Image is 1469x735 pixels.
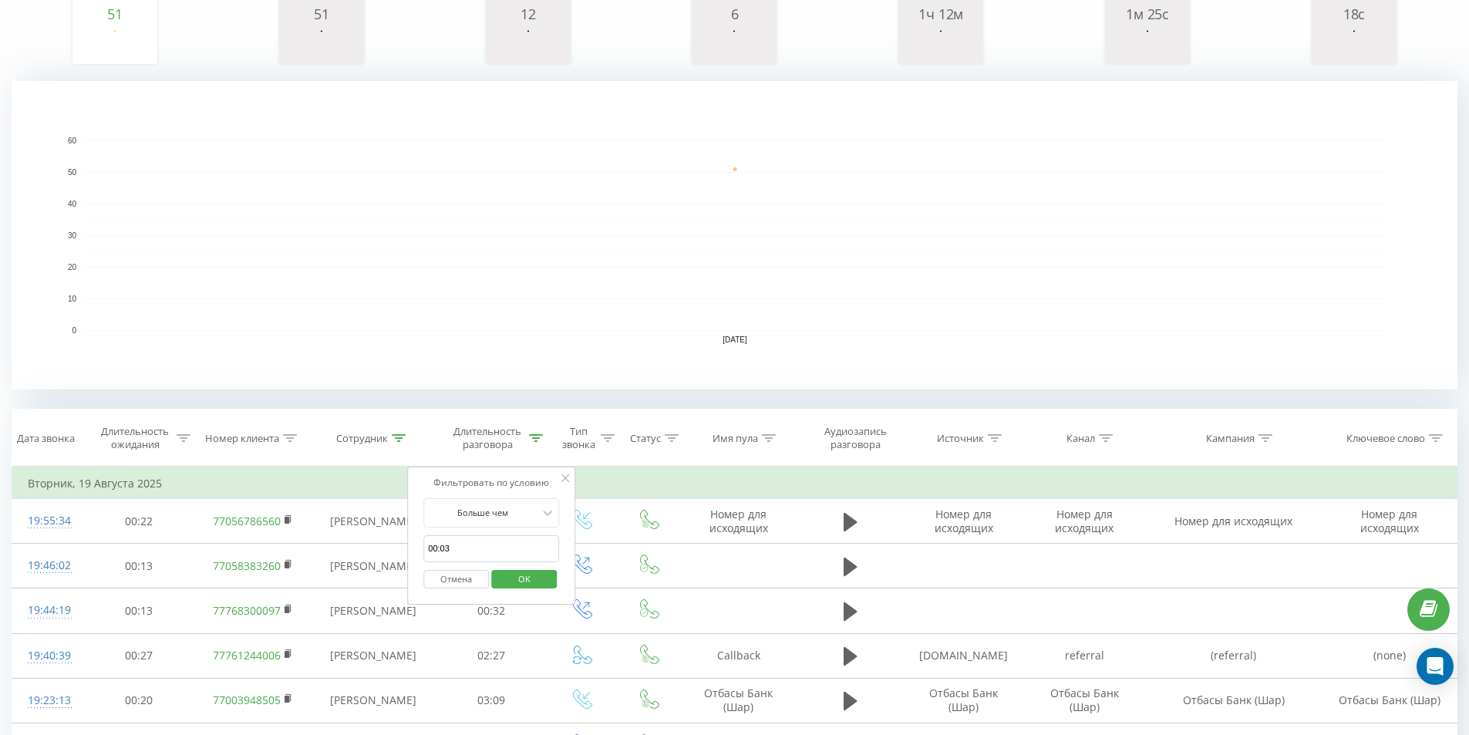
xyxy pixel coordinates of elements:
div: Имя пула [713,432,758,445]
div: 51 [283,6,360,22]
div: Ключевое слово [1346,432,1425,445]
text: 0 [72,326,76,335]
text: 30 [68,231,77,240]
td: Номер для исходящих [1024,499,1144,544]
div: Open Intercom Messenger [1417,648,1454,685]
div: 12 [490,6,567,22]
button: OK [491,570,557,589]
svg: A chart. [902,22,979,68]
td: Отбасы Банк (Шар) [1322,678,1457,723]
td: Номер для исходящих [904,499,1024,544]
div: Длительность ожидания [97,425,174,451]
div: 19:46:02 [28,551,68,581]
div: Аудиозапись разговора [810,425,900,451]
svg: A chart. [283,22,360,68]
td: 00:20 [83,678,195,723]
td: (none) [1322,633,1457,678]
td: Отбасы Банк (Шар) [904,678,1024,723]
a: 77056786560 [213,514,281,528]
div: Фильтровать по условию [423,475,559,491]
text: 20 [68,263,77,271]
svg: A chart. [1316,22,1393,68]
div: Тип звонка [561,425,597,451]
td: 00:32 [436,588,548,633]
div: 51 [76,6,153,22]
td: Номер для исходящих [1144,499,1322,544]
text: 10 [68,295,77,303]
svg: A chart. [76,22,153,68]
td: [PERSON_NAME] [311,499,436,544]
td: [DOMAIN_NAME] [904,633,1024,678]
td: Вторник, 19 Августа 2025 [12,468,1457,499]
svg: A chart. [1109,22,1186,68]
text: 60 [68,137,77,145]
div: Сотрудник [336,432,388,445]
div: 19:23:13 [28,686,68,716]
td: 03:09 [436,678,548,723]
div: Источник [937,432,984,445]
div: Номер клиента [205,432,279,445]
a: 77768300097 [213,603,281,618]
input: 00:00 [423,535,559,562]
text: 50 [68,168,77,177]
td: 00:13 [83,588,195,633]
td: Номер для исходящих [681,499,797,544]
div: Канал [1066,432,1095,445]
td: 00:27 [83,633,195,678]
span: OK [503,567,546,591]
div: 18с [1316,6,1393,22]
svg: A chart. [490,22,567,68]
td: [PERSON_NAME] [311,588,436,633]
div: Длительность разговора [450,425,526,451]
td: 02:27 [436,633,548,678]
div: 19:44:19 [28,595,68,625]
a: 77003948505 [213,693,281,707]
td: 00:13 [83,544,195,588]
svg: A chart. [12,81,1457,389]
div: 19:55:34 [28,506,68,536]
div: Дата звонка [17,432,75,445]
td: Номер для исходящих [1322,499,1457,544]
td: (referral) [1144,633,1322,678]
td: Callback [681,633,797,678]
td: referral [1024,633,1144,678]
td: Отбасы Банк (Шар) [681,678,797,723]
td: [PERSON_NAME] [311,678,436,723]
div: Статус [630,432,661,445]
div: Кампания [1206,432,1255,445]
a: 77761244006 [213,648,281,663]
td: [PERSON_NAME] [311,544,436,588]
a: 77058383260 [213,558,281,573]
text: [DATE] [723,335,747,344]
text: 40 [68,200,77,208]
td: 00:22 [83,499,195,544]
div: 1м 25с [1109,6,1186,22]
div: 1ч 12м [902,6,979,22]
svg: A chart. [696,22,773,68]
td: Отбасы Банк (Шар) [1024,678,1144,723]
div: 19:40:39 [28,641,68,671]
td: Отбасы Банк (Шар) [1144,678,1322,723]
button: Отмена [423,570,489,589]
td: [PERSON_NAME] [311,633,436,678]
div: 6 [696,6,773,22]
